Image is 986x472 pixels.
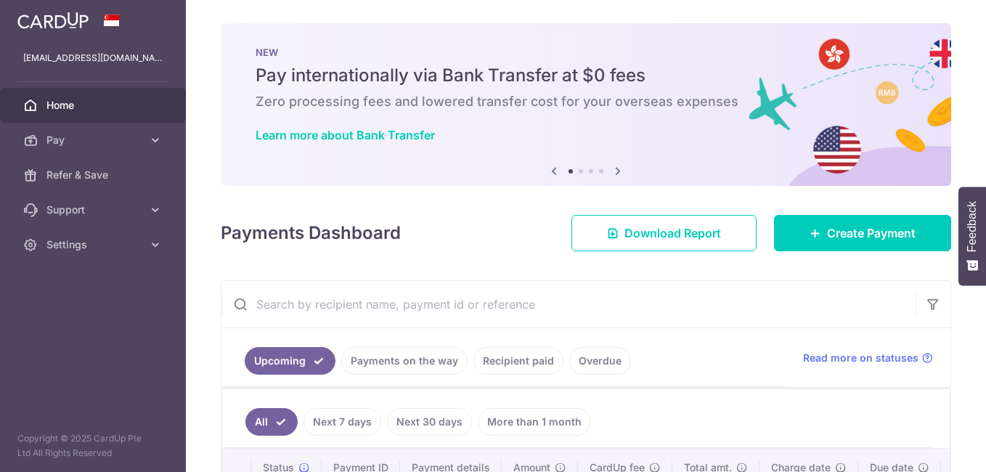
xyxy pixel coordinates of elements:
a: Download Report [571,215,757,251]
h4: Payments Dashboard [221,220,401,246]
a: Next 30 days [387,408,472,436]
a: Learn more about Bank Transfer [256,128,435,142]
a: More than 1 month [478,408,591,436]
a: Recipient paid [473,347,563,375]
span: Create Payment [827,224,916,242]
img: CardUp [17,12,89,29]
span: Support [46,203,142,217]
img: Bank transfer banner [221,23,951,186]
span: Settings [46,237,142,252]
p: NEW [256,46,916,58]
a: Create Payment [774,215,951,251]
a: Read more on statuses [803,351,933,365]
span: Download Report [624,224,721,242]
p: [EMAIL_ADDRESS][DOMAIN_NAME] [23,51,163,65]
a: Payments on the way [341,347,468,375]
input: Search by recipient name, payment id or reference [221,281,916,327]
a: Overdue [569,347,631,375]
h6: Zero processing fees and lowered transfer cost for your overseas expenses [256,93,916,110]
span: Read more on statuses [803,351,918,365]
span: Refer & Save [46,168,142,182]
a: Upcoming [245,347,335,375]
a: All [245,408,298,436]
h5: Pay internationally via Bank Transfer at $0 fees [256,64,916,87]
a: Next 7 days [303,408,381,436]
span: Feedback [966,201,979,252]
button: Feedback - Show survey [958,187,986,285]
span: Pay [46,133,142,147]
span: Home [46,98,142,113]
